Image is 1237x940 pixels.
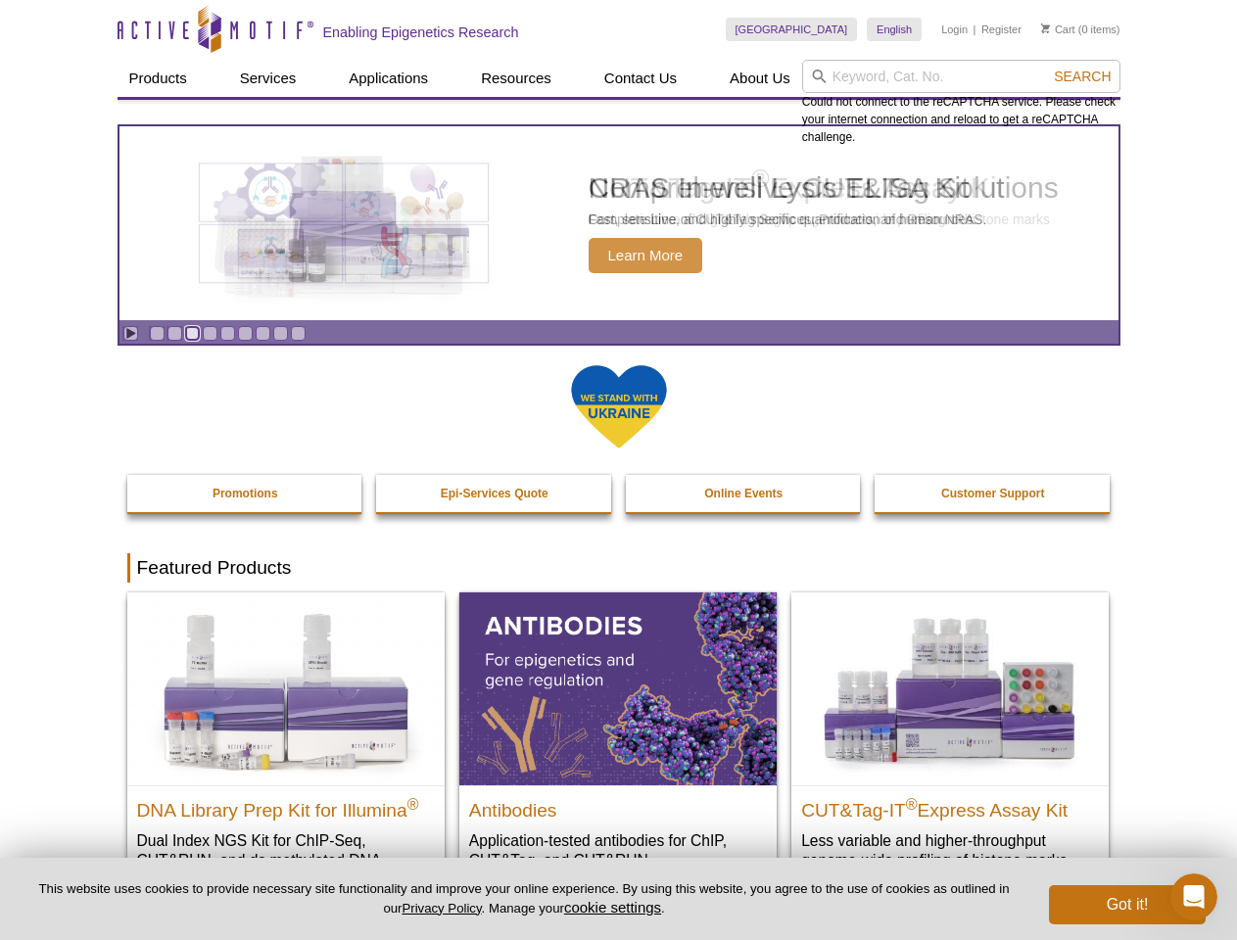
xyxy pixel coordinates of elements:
div: Could not connect to the reCAPTCHA service. Please check your internet connection and reload to g... [802,60,1120,146]
a: Customer Support [875,475,1112,512]
img: CUT&Tag-IT® Express Assay Kit [791,592,1109,784]
a: Go to slide 8 [273,326,288,341]
a: English [867,18,922,41]
button: Got it! [1049,885,1206,924]
img: We Stand With Ukraine [570,363,668,450]
a: Products [118,60,199,97]
a: Toggle autoplay [123,326,138,341]
a: Contact Us [593,60,689,97]
sup: ® [906,795,918,812]
a: [GEOGRAPHIC_DATA] [726,18,858,41]
a: Go to slide 7 [256,326,270,341]
strong: Epi-Services Quote [441,487,548,500]
img: Your Cart [1041,23,1050,33]
p: Less variable and higher-throughput genome-wide profiling of histone marks​. [801,830,1099,870]
a: Go to slide 9 [291,326,306,341]
img: All Antibodies [459,592,777,784]
iframe: Intercom live chat [1170,873,1217,920]
a: Cart [1041,23,1075,36]
a: Go to slide 4 [203,326,217,341]
a: Go to slide 5 [220,326,235,341]
strong: Customer Support [941,487,1044,500]
strong: Online Events [704,487,783,500]
li: (0 items) [1041,18,1120,41]
button: cookie settings [564,899,661,916]
a: Go to slide 1 [150,326,165,341]
a: Epi-Services Quote [376,475,613,512]
a: DNA Library Prep Kit for Illumina DNA Library Prep Kit for Illumina® Dual Index NGS Kit for ChIP-... [127,592,445,909]
p: Dual Index NGS Kit for ChIP-Seq, CUT&RUN, and ds methylated DNA assays. [137,830,435,890]
a: Go to slide 3 [185,326,200,341]
h2: CUT&Tag-IT Express Assay Kit [801,791,1099,821]
a: Register [981,23,1022,36]
a: All Antibodies Antibodies Application-tested antibodies for ChIP, CUT&Tag, and CUT&RUN. [459,592,777,889]
a: Online Events [626,475,863,512]
a: About Us [718,60,802,97]
img: DNA Library Prep Kit for Illumina [127,592,445,784]
a: Resources [469,60,563,97]
sup: ® [407,795,419,812]
h2: Featured Products [127,553,1111,583]
a: CUT&Tag-IT® Express Assay Kit CUT&Tag-IT®Express Assay Kit Less variable and higher-throughput ge... [791,592,1109,889]
button: Search [1048,68,1117,85]
strong: Promotions [213,487,278,500]
span: Search [1054,69,1111,84]
a: Applications [337,60,440,97]
h2: Enabling Epigenetics Research [323,23,519,41]
a: Go to slide 2 [167,326,182,341]
a: Login [941,23,968,36]
li: | [974,18,976,41]
a: Go to slide 6 [238,326,253,341]
a: Privacy Policy [402,901,481,916]
h2: DNA Library Prep Kit for Illumina [137,791,435,821]
p: Application-tested antibodies for ChIP, CUT&Tag, and CUT&RUN. [469,830,767,870]
input: Keyword, Cat. No. [802,60,1120,93]
h2: Antibodies [469,791,767,821]
a: Services [228,60,309,97]
p: This website uses cookies to provide necessary site functionality and improve your online experie... [31,880,1017,917]
a: Promotions [127,475,364,512]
